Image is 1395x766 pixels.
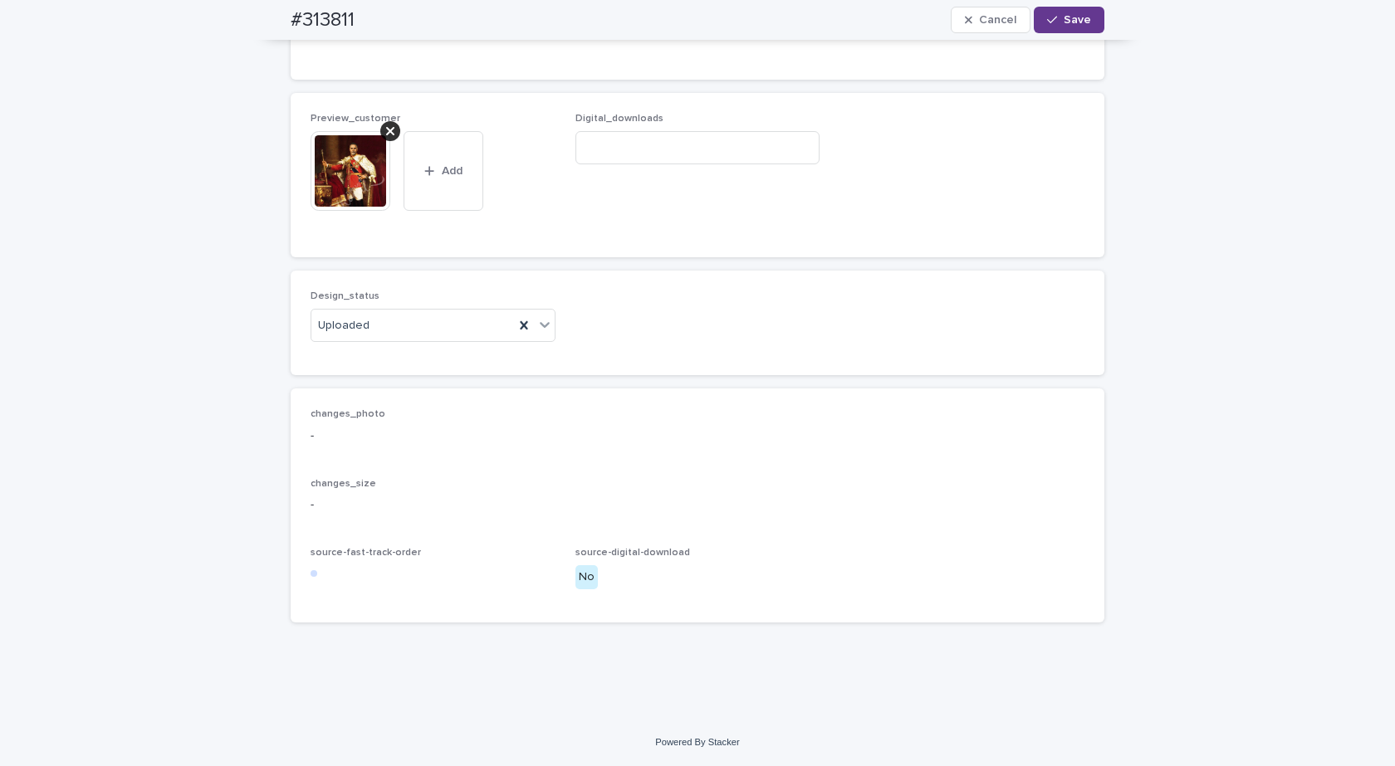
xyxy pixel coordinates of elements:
h2: #313811 [291,8,355,32]
span: Design_status [311,291,379,301]
span: Digital_downloads [575,114,663,124]
span: Cancel [979,14,1016,26]
span: Uploaded [318,317,370,334]
span: changes_photo [311,409,385,419]
span: Save [1064,14,1091,26]
div: No [575,565,598,589]
span: source-fast-track-order [311,548,421,558]
span: source-digital-download [575,548,690,558]
p: - [311,427,1084,445]
button: Cancel [951,7,1030,33]
button: Save [1034,7,1104,33]
span: changes_size [311,479,376,489]
span: Add [442,165,463,177]
p: - [311,496,1084,514]
button: Add [404,131,483,211]
span: Preview_customer [311,114,400,124]
a: Powered By Stacker [655,737,739,747]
